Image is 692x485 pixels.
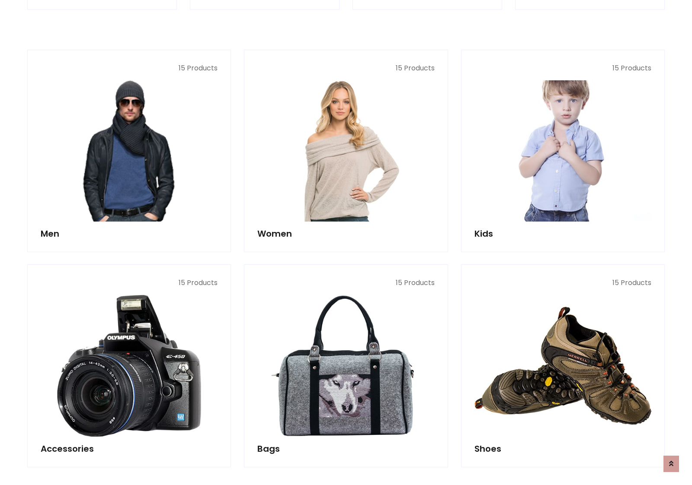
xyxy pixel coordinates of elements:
[257,278,434,288] p: 15 Products
[41,63,218,73] p: 15 Products
[41,228,218,239] h5: Men
[41,444,218,454] h5: Accessories
[474,228,651,239] h5: Kids
[474,63,651,73] p: 15 Products
[474,278,651,288] p: 15 Products
[257,228,434,239] h5: Women
[257,63,434,73] p: 15 Products
[257,444,434,454] h5: Bags
[474,444,651,454] h5: Shoes
[41,278,218,288] p: 15 Products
